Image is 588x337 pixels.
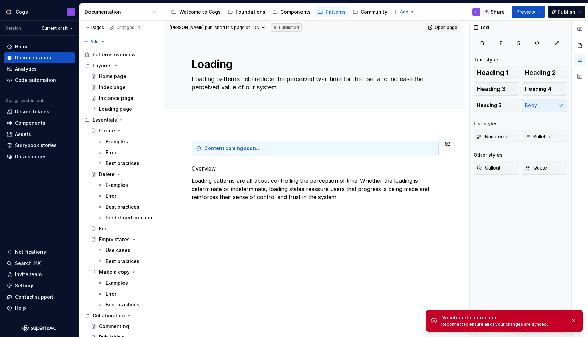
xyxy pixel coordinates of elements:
svg: Supernova Logo [22,325,56,332]
textarea: Loading [190,56,437,72]
span: Bulleted [525,133,552,140]
div: Error [105,290,116,297]
a: Delete [88,169,161,180]
div: Components [280,8,311,15]
a: Examples [95,180,161,191]
div: List styles [474,120,498,127]
div: Cogs [16,8,28,15]
div: Design system data [5,98,46,103]
div: Collaboration [82,310,161,321]
div: Empty states [99,236,130,243]
button: Current draft [38,23,76,33]
div: Error [105,193,116,199]
div: Changes [116,25,141,30]
a: Data sources [4,151,75,162]
a: Best practices [95,201,161,212]
div: Layouts [82,60,161,71]
button: Add [82,37,107,47]
div: Examples [105,182,128,189]
div: Best practices [105,160,140,167]
div: Use cases [105,247,130,254]
div: Best practices [105,203,140,210]
span: Numbered [477,133,509,140]
div: Delete [99,171,115,178]
div: Essentials [93,117,117,123]
span: Heading 2 [525,69,556,76]
strong: Content coming soon… [204,145,261,151]
div: Predefined components [105,214,157,221]
div: Welcome to Cogs [179,8,221,15]
a: Design tokens [4,106,75,117]
button: Heading 4 [522,82,568,96]
a: Code automation [4,75,75,86]
div: Commenting [99,323,129,330]
a: Home [4,41,75,52]
div: Code automation [15,77,56,84]
a: Analytics [4,64,75,74]
div: Best practices [105,258,140,265]
div: Storybook stories [15,142,57,149]
div: Foundations [236,8,265,15]
a: Error [95,288,161,299]
div: Error [105,149,116,156]
a: Foundations [225,6,268,17]
button: Add [391,7,417,17]
a: Home page [88,71,161,82]
button: Contact support [4,291,75,302]
button: Heading 3 [474,82,519,96]
div: Help [15,305,26,312]
div: Notifications [15,249,46,255]
div: No internet connection. [441,314,565,321]
div: Documentation [85,8,149,15]
div: Examples [105,138,128,145]
a: Settings [4,280,75,291]
a: Best practices [95,256,161,267]
div: Best practices [105,301,140,308]
button: CogsL [1,4,78,19]
div: Examples [105,280,128,286]
div: Documentation [15,54,51,61]
a: Assets [4,129,75,140]
button: Search ⌘K [4,258,75,269]
a: Patterns [315,6,348,17]
button: Share [481,6,509,18]
div: Collaboration [93,312,125,319]
a: Patterns overview [82,49,161,60]
span: Heading 1 [477,69,509,76]
a: Create [88,125,161,136]
span: Quote [525,164,547,171]
a: Community [350,6,390,17]
div: Create [99,127,115,134]
div: Search ⌘K [15,260,41,267]
p: Loading patterns are all about controlling the perception of time. Whether the loading is determi... [192,177,439,209]
button: Notifications [4,247,75,258]
div: Data sources [15,153,47,160]
div: Pages [84,25,104,30]
a: Empty states [88,234,161,245]
button: Numbered [474,130,519,143]
a: Loading page [88,104,161,114]
div: Other styles [474,152,503,158]
textarea: Loading patterns help reduce the perceived wait time for the user and increase the perceived valu... [190,74,437,93]
span: Current draft [42,25,68,31]
a: Edit [88,223,161,234]
a: Error [95,147,161,158]
div: Home [15,43,29,50]
button: Bulleted [522,130,568,143]
div: L [70,9,72,15]
a: Instance page [88,93,161,104]
div: Patterns [326,8,346,15]
span: Preview [516,8,535,15]
div: Page tree [168,5,390,19]
div: Published [271,23,302,32]
div: Community [361,8,387,15]
a: Error [95,191,161,201]
div: Edit [99,225,108,232]
div: Make a copy [99,269,130,276]
button: Publish [548,6,585,18]
button: Heading 5 [474,99,519,112]
div: Settings [15,282,35,289]
span: 1 [136,25,141,30]
span: Heading 4 [525,86,551,92]
a: Storybook stories [4,140,75,151]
